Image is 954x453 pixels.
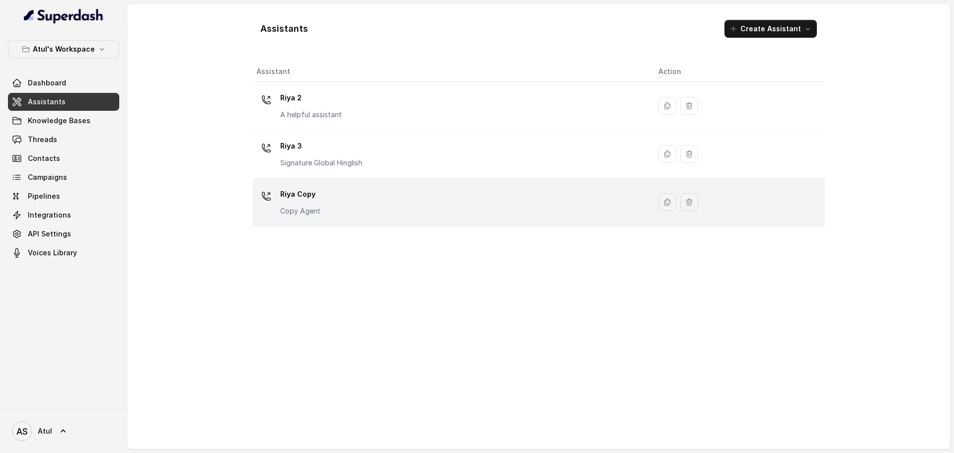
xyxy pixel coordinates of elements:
a: Voices Library [8,244,119,262]
a: Dashboard [8,74,119,92]
span: Atul [38,426,52,436]
p: Riya 3 [280,138,362,154]
button: Atul's Workspace [8,40,119,58]
p: Signature Global Hinglish [280,158,362,168]
th: Assistant [252,62,650,82]
a: Knowledge Bases [8,112,119,130]
a: Assistants [8,93,119,111]
span: Voices Library [28,248,77,258]
h1: Assistants [260,21,308,37]
a: Integrations [8,206,119,224]
a: Threads [8,131,119,149]
p: Riya Copy [280,186,320,202]
span: Contacts [28,153,60,163]
span: Campaigns [28,172,67,182]
text: AS [16,426,28,437]
span: Threads [28,135,57,145]
p: A helpful assistant [280,110,342,120]
a: Campaigns [8,168,119,186]
a: Atul [8,417,119,445]
a: API Settings [8,225,119,243]
span: Knowledge Bases [28,116,90,126]
p: Riya 2 [280,90,342,106]
span: Assistants [28,97,66,107]
p: Atul's Workspace [33,43,95,55]
button: Create Assistant [724,20,817,38]
span: Integrations [28,210,71,220]
p: Copy Agent [280,206,320,216]
img: light.svg [24,8,104,24]
span: Pipelines [28,191,60,201]
a: Pipelines [8,187,119,205]
th: Action [650,62,825,82]
span: Dashboard [28,78,66,88]
span: API Settings [28,229,71,239]
a: Contacts [8,150,119,167]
